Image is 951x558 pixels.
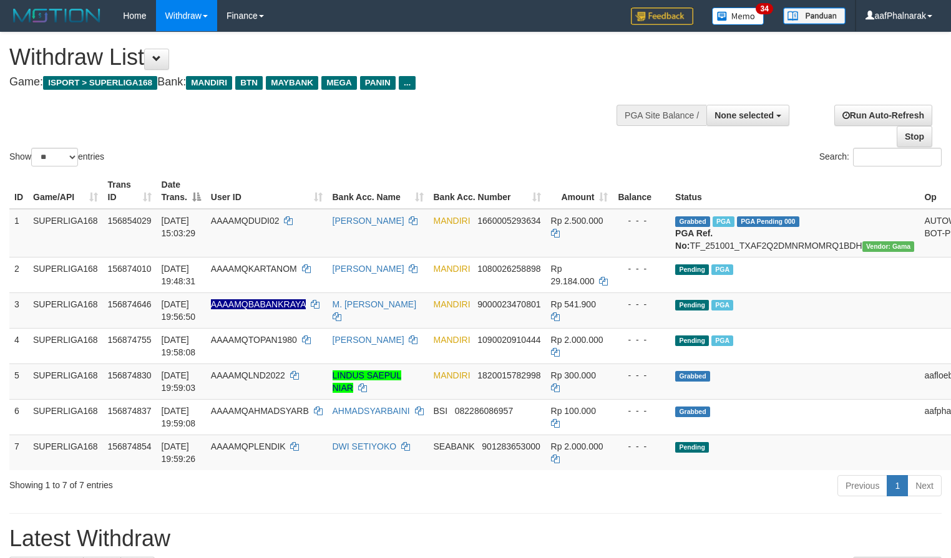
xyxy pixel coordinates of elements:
span: PGA Pending [737,216,799,227]
span: 156874830 [108,370,152,380]
span: AAAAMQLND2022 [211,370,285,380]
span: Rp 2.000.000 [551,441,603,451]
span: [DATE] 15:03:29 [162,216,196,238]
td: SUPERLIGA168 [28,257,103,292]
span: Rp 2.500.000 [551,216,603,226]
span: Copy 901283653000 to clipboard [482,441,540,451]
span: Pending [675,335,709,346]
div: - - - [618,334,665,346]
th: Bank Acc. Name: activate to sort column ascending [328,173,429,209]
span: Copy 082286086957 to clipboard [455,406,513,416]
td: 4 [9,328,28,363]
a: [PERSON_NAME] [333,335,404,345]
a: [PERSON_NAME] [333,216,404,226]
a: Run Auto-Refresh [834,105,932,126]
span: SEABANK [434,441,475,451]
div: - - - [618,262,665,275]
span: Pending [675,264,709,275]
h1: Withdraw List [9,45,622,70]
a: M. [PERSON_NAME] [333,299,417,309]
span: 156874646 [108,299,152,309]
span: Copy 1080026258898 to clipboard [477,264,540,274]
div: - - - [618,214,665,227]
div: PGA Site Balance / [617,105,706,126]
a: LINDUS SAEPUL NIAR [333,370,401,393]
td: SUPERLIGA168 [28,435,103,470]
span: BSI [434,406,448,416]
span: ISPORT > SUPERLIGA168 [43,76,157,90]
a: DWI SETIYOKO [333,441,397,451]
span: MANDIRI [434,216,471,226]
span: Pending [675,300,709,310]
td: 3 [9,292,28,328]
span: Grabbed [675,216,710,227]
td: 1 [9,209,28,257]
img: Feedback.jpg [631,7,693,25]
td: SUPERLIGA168 [28,363,103,399]
span: MANDIRI [434,335,471,345]
th: User ID: activate to sort column ascending [206,173,328,209]
div: - - - [618,440,665,453]
td: 2 [9,257,28,292]
label: Show entries [9,148,104,166]
h4: Game: Bank: [9,76,622,89]
a: AHMADSYARBAINI [333,406,410,416]
a: 1 [887,475,908,496]
span: PANIN [360,76,396,90]
span: Pending [675,442,709,453]
h1: Latest Withdraw [9,526,942,551]
label: Search: [819,148,942,166]
span: Marked by aafsoycanthlai [711,335,733,346]
span: AAAAMQPLENDIK [211,441,286,451]
span: Copy 1660005293634 to clipboard [477,216,540,226]
span: Rp 100.000 [551,406,596,416]
th: Status [670,173,919,209]
span: 156854029 [108,216,152,226]
th: ID [9,173,28,209]
span: Marked by aafsoycanthlai [713,216,734,227]
td: TF_251001_TXAF2Q2DMNRMOMRQ1BDH [670,209,919,257]
img: panduan.png [783,7,846,24]
span: 156874755 [108,335,152,345]
td: SUPERLIGA168 [28,328,103,363]
td: SUPERLIGA168 [28,399,103,435]
img: MOTION_logo.png [9,6,104,25]
span: MAYBANK [266,76,318,90]
span: [DATE] 19:59:26 [162,441,196,464]
span: AAAAMQAHMADSYARB [211,406,309,416]
span: Rp 541.900 [551,299,596,309]
span: MANDIRI [186,76,232,90]
span: MANDIRI [434,299,471,309]
a: [PERSON_NAME] [333,264,404,274]
th: Trans ID: activate to sort column ascending [103,173,157,209]
th: Bank Acc. Number: activate to sort column ascending [429,173,546,209]
img: Button%20Memo.svg [712,7,764,25]
div: Showing 1 to 7 of 7 entries [9,474,387,491]
span: [DATE] 19:59:08 [162,406,196,428]
td: 5 [9,363,28,399]
span: Copy 9000023470801 to clipboard [477,299,540,309]
th: Balance [613,173,670,209]
span: Rp 29.184.000 [551,264,595,286]
span: Grabbed [675,371,710,382]
span: Marked by aafsoycanthlai [711,300,733,310]
span: Marked by aafsoycanthlai [711,264,733,275]
div: - - - [618,369,665,382]
span: Copy 1820015782998 to clipboard [477,370,540,380]
td: SUPERLIGA168 [28,292,103,328]
span: ... [399,76,416,90]
span: AAAAMQKARTANOM [211,264,297,274]
a: Stop [897,126,932,147]
th: Date Trans.: activate to sort column descending [157,173,206,209]
th: Amount: activate to sort column ascending [546,173,613,209]
span: MANDIRI [434,264,471,274]
span: 34 [756,3,773,14]
span: 156874010 [108,264,152,274]
b: PGA Ref. No: [675,228,713,251]
span: 156874837 [108,406,152,416]
th: Game/API: activate to sort column ascending [28,173,103,209]
span: None selected [714,110,774,120]
span: 156874854 [108,441,152,451]
span: [DATE] 19:48:31 [162,264,196,286]
span: [DATE] 19:58:08 [162,335,196,357]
